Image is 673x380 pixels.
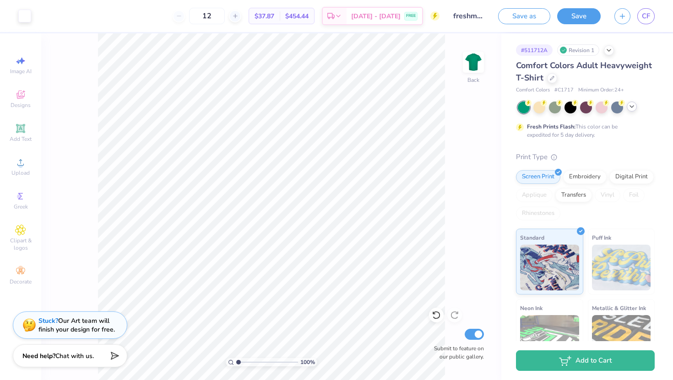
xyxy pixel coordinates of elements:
[406,13,416,19] span: FREE
[11,102,31,109] span: Designs
[516,350,655,371] button: Add to Cart
[516,60,652,83] span: Comfort Colors Adult Heavyweight T-Shirt
[592,245,651,290] img: Puff Ink
[10,68,32,75] span: Image AI
[637,8,655,24] a: CF
[300,358,315,366] span: 100 %
[255,11,274,21] span: $37.87
[189,8,225,24] input: – –
[592,233,611,242] span: Puff Ink
[642,11,650,21] span: CF
[498,8,550,24] button: Save as
[10,278,32,285] span: Decorate
[595,188,620,202] div: Vinyl
[516,207,560,220] div: Rhinestones
[527,123,640,139] div: This color can be expedited for 5 day delivery.
[351,11,401,21] span: [DATE] - [DATE]
[467,76,479,84] div: Back
[429,344,484,361] label: Submit to feature on our public gallery.
[516,188,553,202] div: Applique
[55,352,94,360] span: Chat with us.
[557,8,601,24] button: Save
[516,170,560,184] div: Screen Print
[578,86,624,94] span: Minimum Order: 24 +
[520,245,579,290] img: Standard
[555,188,592,202] div: Transfers
[285,11,309,21] span: $454.44
[527,123,575,130] strong: Fresh Prints Flash:
[516,86,550,94] span: Comfort Colors
[592,303,646,313] span: Metallic & Glitter Ink
[520,233,544,242] span: Standard
[554,86,574,94] span: # C1717
[22,352,55,360] strong: Need help?
[609,170,654,184] div: Digital Print
[14,203,28,210] span: Greek
[520,303,543,313] span: Neon Ink
[516,152,655,162] div: Print Type
[557,44,599,56] div: Revision 1
[464,53,483,71] img: Back
[446,7,491,25] input: Untitled Design
[563,170,607,184] div: Embroidery
[592,315,651,361] img: Metallic & Glitter Ink
[11,169,30,177] span: Upload
[38,316,58,325] strong: Stuck?
[5,237,37,252] span: Clipart & logos
[38,316,115,334] div: Our Art team will finish your design for free.
[623,188,645,202] div: Foil
[10,135,32,143] span: Add Text
[520,315,579,361] img: Neon Ink
[516,44,553,56] div: # 511712A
